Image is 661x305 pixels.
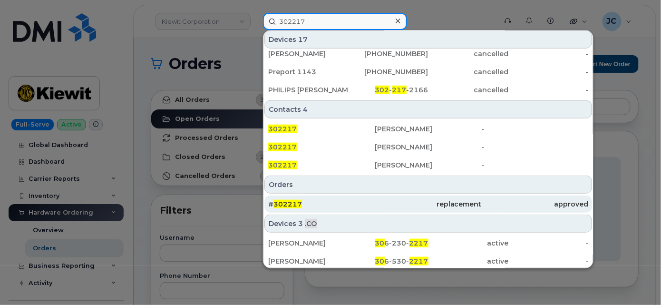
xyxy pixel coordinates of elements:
div: [PERSON_NAME] [375,124,481,134]
a: #302217replacementapproved [264,196,592,213]
div: [PHONE_NUMBER] [348,49,428,59]
div: [PHONE_NUMBER] [348,67,428,77]
span: 217 [392,86,407,94]
div: [PERSON_NAME] [268,238,348,248]
div: [PERSON_NAME] [375,160,481,170]
div: [PERSON_NAME] [268,256,348,266]
a: Preport 1143[PHONE_NUMBER]cancelled- [264,63,592,80]
a: PHILIPS [PERSON_NAME] MCO6302-217-2166cancelled- [264,81,592,98]
div: - [482,142,588,152]
div: # [268,199,375,209]
a: [PERSON_NAME][PHONE_NUMBER]cancelled- [264,45,592,62]
a: 302217[PERSON_NAME]- [264,157,592,174]
div: cancelled [428,85,508,95]
span: 17 [298,35,308,44]
span: 302217 [268,125,297,133]
div: 6-230- [348,238,428,248]
div: Devices [264,30,592,49]
div: - -2166 [348,85,428,95]
span: 4 [303,105,308,114]
span: 302 [375,86,389,94]
span: 302217 [273,200,302,208]
div: approved [482,199,588,209]
div: active [428,256,508,266]
div: [PERSON_NAME] [375,142,481,152]
div: - [482,124,588,134]
span: 302217 [268,161,297,169]
div: - [508,238,588,248]
div: - [508,256,588,266]
span: 2217 [409,239,428,247]
div: - [508,67,588,77]
div: cancelled [428,67,508,77]
div: replacement [375,199,481,209]
span: 30 [375,239,385,247]
div: [PERSON_NAME] [268,49,348,59]
div: Contacts [264,100,592,118]
span: 2217 [409,257,428,266]
div: - [482,160,588,170]
a: 302217[PERSON_NAME]- [264,120,592,138]
div: Orders [264,176,592,194]
div: active [428,238,508,248]
div: - [508,85,588,95]
a: 302217[PERSON_NAME]- [264,138,592,156]
div: PHILIPS [PERSON_NAME] MCO6 [268,85,348,95]
div: 6-530- [348,256,428,266]
div: - [508,49,588,59]
span: 302217 [268,143,297,151]
a: [PERSON_NAME]306-530-2217active- [264,253,592,270]
div: cancelled [428,49,508,59]
div: Preport 1143 [268,67,348,77]
span: 3 [298,219,303,228]
span: .CO [305,219,317,228]
span: 30 [375,257,385,266]
div: Devices [264,215,592,233]
a: [PERSON_NAME]306-230-2217active- [264,235,592,252]
iframe: Messenger Launcher [620,264,654,298]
